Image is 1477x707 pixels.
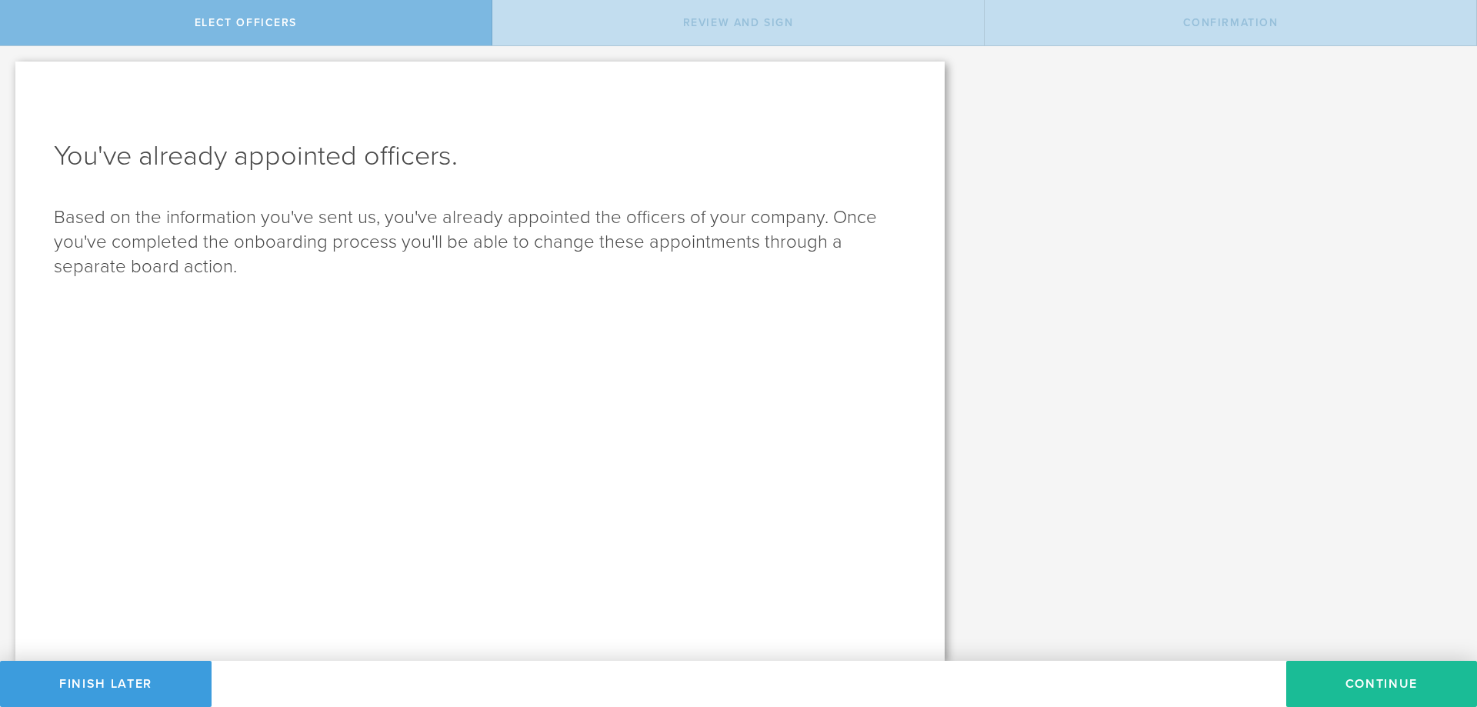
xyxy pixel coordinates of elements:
p: Based on the information you've sent us, you've already appointed the officers of your company. O... [54,205,906,279]
span: Confirmation [1183,16,1279,29]
h1: You've already appointed officers. [54,138,906,175]
span: Elect Officers [195,16,297,29]
button: Continue [1286,661,1477,707]
span: Review and Sign [683,16,794,29]
iframe: Chat Widget [1400,587,1477,661]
